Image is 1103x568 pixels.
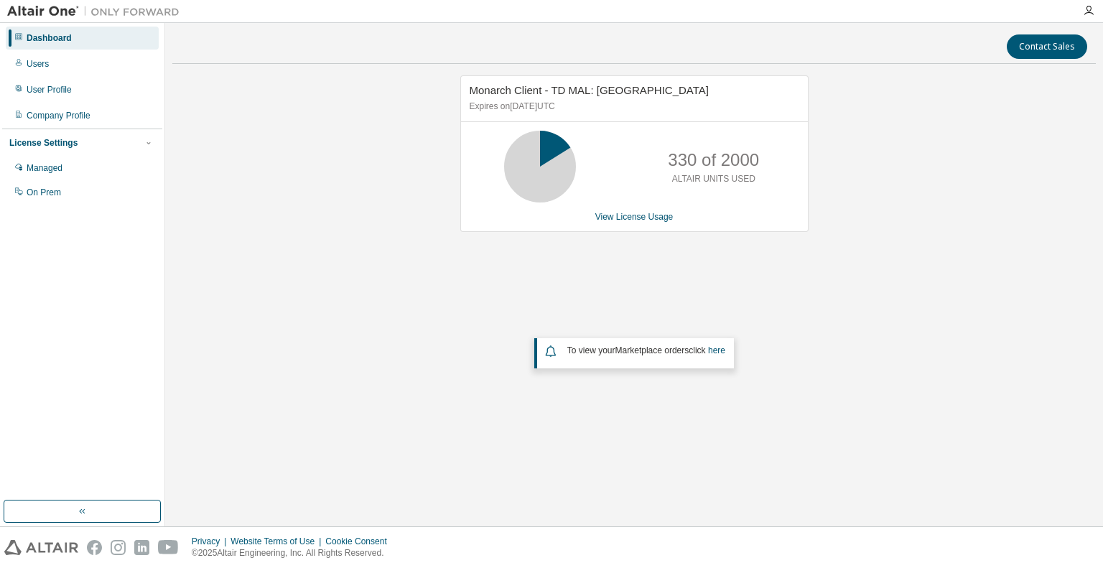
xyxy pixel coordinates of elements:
[567,345,725,355] span: To view your click
[4,540,78,555] img: altair_logo.svg
[134,540,149,555] img: linkedin.svg
[325,536,395,547] div: Cookie Consent
[7,4,187,19] img: Altair One
[192,547,396,559] p: © 2025 Altair Engineering, Inc. All Rights Reserved.
[595,212,674,222] a: View License Usage
[668,148,759,172] p: 330 of 2000
[672,173,755,185] p: ALTAIR UNITS USED
[615,345,689,355] em: Marketplace orders
[87,540,102,555] img: facebook.svg
[27,162,62,174] div: Managed
[1007,34,1087,59] button: Contact Sales
[708,345,725,355] a: here
[158,540,179,555] img: youtube.svg
[27,187,61,198] div: On Prem
[9,137,78,149] div: License Settings
[27,110,90,121] div: Company Profile
[111,540,126,555] img: instagram.svg
[27,84,72,96] div: User Profile
[470,101,796,113] p: Expires on [DATE] UTC
[231,536,325,547] div: Website Terms of Use
[27,58,49,70] div: Users
[470,84,709,96] span: Monarch Client - TD MAL: [GEOGRAPHIC_DATA]
[192,536,231,547] div: Privacy
[27,32,72,44] div: Dashboard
